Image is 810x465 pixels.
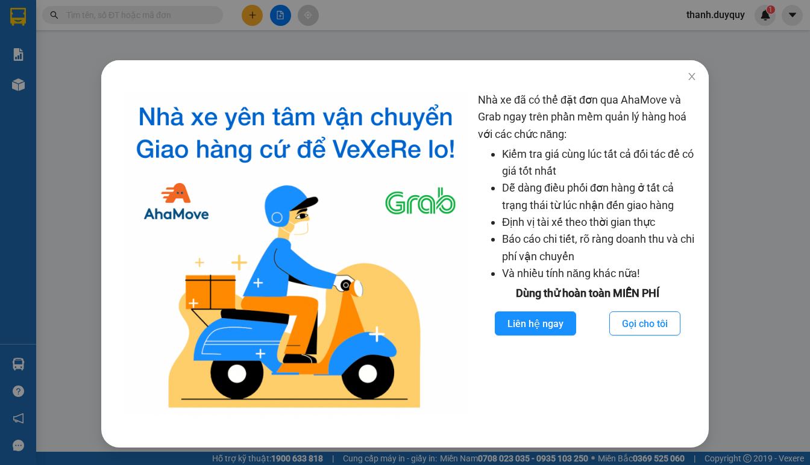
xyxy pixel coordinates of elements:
div: Dùng thử hoàn toàn MIỄN PHÍ [478,285,697,302]
li: Và nhiều tính năng khác nữa! [502,265,697,282]
li: Báo cáo chi tiết, rõ ràng doanh thu và chi phí vận chuyển [502,231,697,265]
span: close [687,72,697,81]
li: Dễ dàng điều phối đơn hàng ở tất cả trạng thái từ lúc nhận đến giao hàng [502,179,697,214]
li: Kiểm tra giá cùng lúc tất cả đối tác để có giá tốt nhất [502,146,697,180]
li: Định vị tài xế theo thời gian thực [502,214,697,231]
div: Nhà xe đã có thể đặt đơn qua AhaMove và Grab ngay trên phần mềm quản lý hàng hoá với các chức năng: [478,92,697,417]
span: Gọi cho tôi [622,316,668,331]
span: Liên hệ ngay [507,316,564,331]
button: Close [675,60,709,94]
img: logo [123,92,468,417]
button: Gọi cho tôi [609,311,680,335]
button: Liên hệ ngay [495,311,576,335]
